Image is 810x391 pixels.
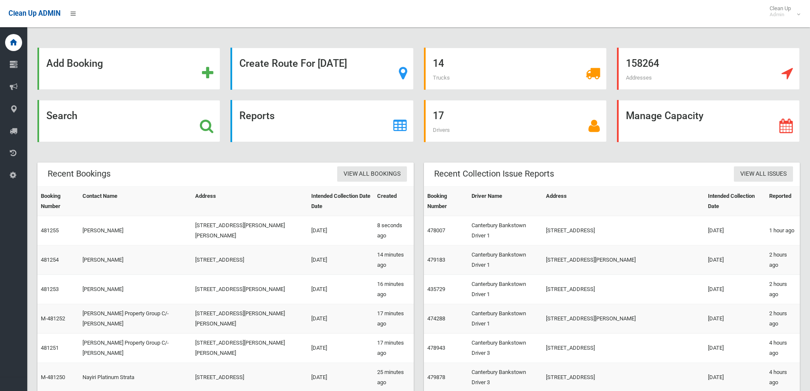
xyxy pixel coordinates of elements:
td: [PERSON_NAME] [79,275,192,304]
th: Booking Number [37,187,79,216]
span: Clean Up [765,5,799,18]
td: [STREET_ADDRESS] [543,275,705,304]
small: Admin [770,11,791,18]
strong: 14 [433,57,444,69]
a: 481255 [41,227,59,234]
strong: 158264 [626,57,659,69]
a: 481251 [41,345,59,351]
th: Reported [766,187,800,216]
td: [DATE] [705,245,766,275]
a: View All Bookings [337,166,407,182]
th: Created [374,187,413,216]
td: 16 minutes ago [374,275,413,304]
td: [STREET_ADDRESS] [192,245,308,275]
a: 435729 [427,286,445,292]
td: [DATE] [308,304,374,334]
a: Search [37,100,220,142]
td: [DATE] [705,304,766,334]
td: 17 minutes ago [374,334,413,363]
th: Driver Name [468,187,543,216]
strong: Manage Capacity [626,110,703,122]
a: 478007 [427,227,445,234]
td: 4 hours ago [766,334,800,363]
a: 158264 Addresses [617,48,800,90]
td: 8 seconds ago [374,216,413,245]
td: 14 minutes ago [374,245,413,275]
td: [STREET_ADDRESS][PERSON_NAME][PERSON_NAME] [192,304,308,334]
th: Intended Collection Date [705,187,766,216]
span: Trucks [433,74,450,81]
span: Drivers [433,127,450,133]
td: [STREET_ADDRESS][PERSON_NAME][PERSON_NAME] [192,334,308,363]
a: 14 Trucks [424,48,607,90]
td: [STREET_ADDRESS] [543,334,705,363]
a: M-481250 [41,374,65,380]
td: [STREET_ADDRESS][PERSON_NAME] [192,275,308,304]
a: Reports [230,100,413,142]
header: Recent Collection Issue Reports [424,166,564,182]
td: 17 minutes ago [374,304,413,334]
td: [PERSON_NAME] Property Group C/- [PERSON_NAME] [79,334,192,363]
td: [DATE] [308,245,374,275]
strong: Add Booking [46,57,103,69]
td: [STREET_ADDRESS] [543,216,705,245]
th: Address [543,187,705,216]
a: 481253 [41,286,59,292]
a: 17 Drivers [424,100,607,142]
td: Canterbury Bankstown Driver 1 [468,216,543,245]
td: [DATE] [705,216,766,245]
td: [STREET_ADDRESS][PERSON_NAME][PERSON_NAME] [192,216,308,245]
td: 1 hour ago [766,216,800,245]
strong: Search [46,110,77,122]
td: Canterbury Bankstown Driver 3 [468,334,543,363]
td: 2 hours ago [766,304,800,334]
a: 478943 [427,345,445,351]
td: Canterbury Bankstown Driver 1 [468,245,543,275]
td: [DATE] [308,334,374,363]
td: [PERSON_NAME] Property Group C/- [PERSON_NAME] [79,304,192,334]
a: 479183 [427,257,445,263]
td: 2 hours ago [766,275,800,304]
td: [DATE] [705,334,766,363]
th: Booking Number [424,187,468,216]
a: 479878 [427,374,445,380]
a: M-481252 [41,315,65,322]
td: [STREET_ADDRESS][PERSON_NAME] [543,245,705,275]
strong: 17 [433,110,444,122]
a: 474288 [427,315,445,322]
td: [DATE] [705,275,766,304]
td: 2 hours ago [766,245,800,275]
td: Canterbury Bankstown Driver 1 [468,304,543,334]
strong: Create Route For [DATE] [239,57,347,69]
span: Clean Up ADMIN [9,9,60,17]
span: Addresses [626,74,652,81]
td: [PERSON_NAME] [79,216,192,245]
header: Recent Bookings [37,166,121,182]
th: Contact Name [79,187,192,216]
a: 481254 [41,257,59,263]
td: [PERSON_NAME] [79,245,192,275]
td: [STREET_ADDRESS][PERSON_NAME] [543,304,705,334]
th: Intended Collection Date Date [308,187,374,216]
td: Canterbury Bankstown Driver 1 [468,275,543,304]
td: [DATE] [308,216,374,245]
td: [DATE] [308,275,374,304]
strong: Reports [239,110,275,122]
a: View All Issues [734,166,793,182]
a: Add Booking [37,48,220,90]
a: Manage Capacity [617,100,800,142]
th: Address [192,187,308,216]
a: Create Route For [DATE] [230,48,413,90]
